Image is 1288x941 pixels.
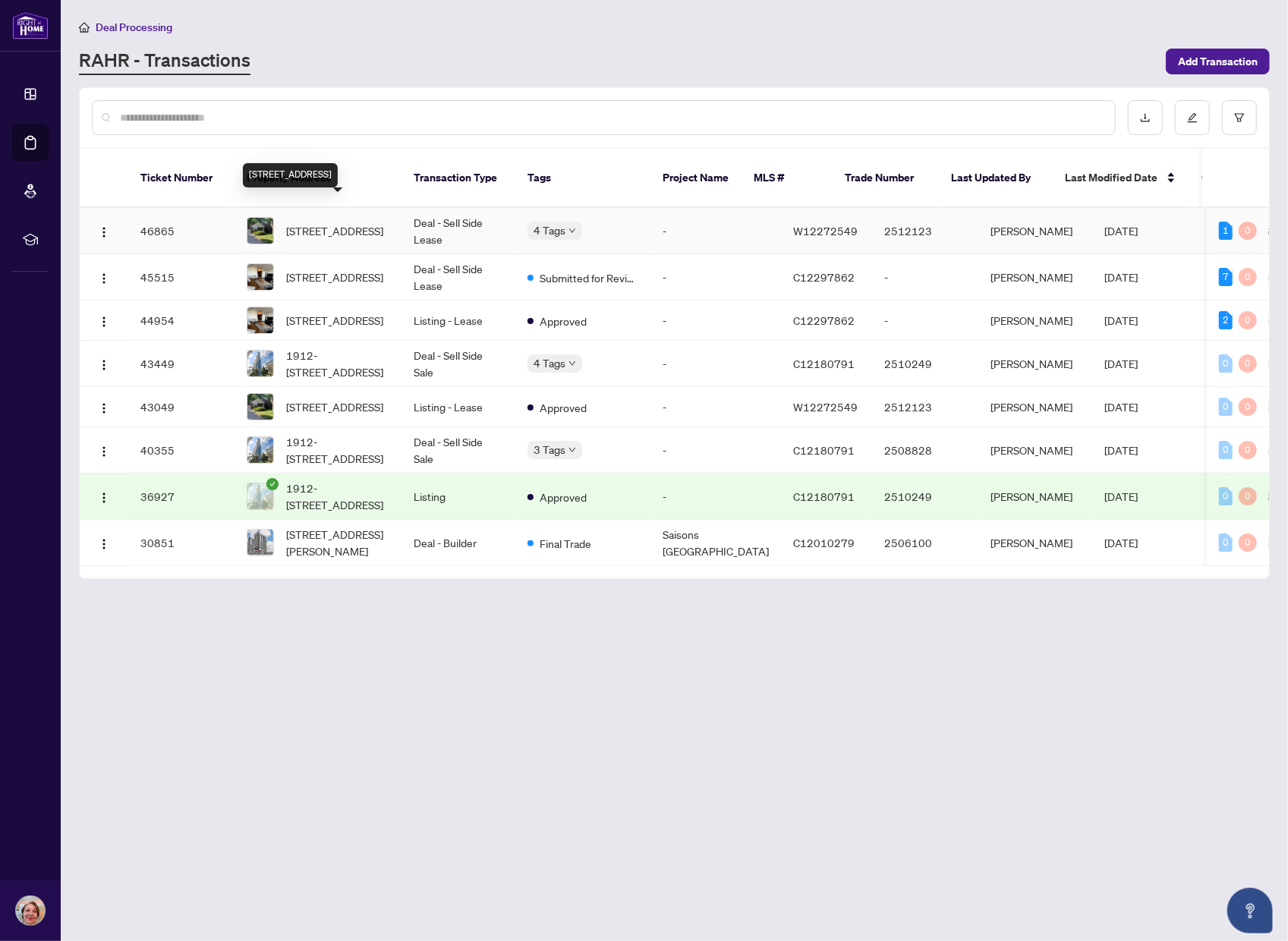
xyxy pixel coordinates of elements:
td: 2506100 [872,520,978,566]
td: - [650,427,781,474]
span: [DATE] [1104,536,1138,549]
span: Approved [540,489,587,505]
td: - [872,301,978,341]
td: - [650,474,781,520]
span: edit [1187,112,1198,123]
div: 0 [1219,441,1233,459]
img: thumbnail-img [247,437,273,463]
div: 1 [1219,222,1233,240]
td: 2510249 [872,474,978,520]
span: [DATE] [1104,400,1138,414]
span: down [568,227,576,234]
span: C12010279 [793,536,855,549]
img: Logo [98,445,110,458]
img: Logo [98,272,110,285]
span: 1912-[STREET_ADDRESS] [286,480,389,513]
div: 0 [1239,398,1257,416]
th: Property Address [235,149,402,208]
button: Logo [92,308,116,332]
span: down [568,446,576,454]
td: Deal - Sell Side Sale [402,341,515,387]
span: [STREET_ADDRESS] [286,398,383,415]
button: edit [1175,100,1210,135]
img: Logo [98,402,110,414]
td: Deal - Sell Side Sale [402,427,515,474]
img: thumbnail-img [247,530,273,555]
td: 45515 [128,254,235,301]
button: download [1128,100,1163,135]
div: 0 [1219,533,1233,552]
img: Logo [98,359,110,371]
span: [STREET_ADDRESS] [286,269,383,285]
div: 0 [1219,487,1233,505]
span: Approved [540,313,587,329]
td: - [650,208,781,254]
td: 2510249 [872,341,978,387]
img: logo [12,11,49,39]
td: [PERSON_NAME] [978,341,1092,387]
img: Logo [98,226,110,238]
span: [STREET_ADDRESS] [286,222,383,239]
td: [PERSON_NAME] [978,474,1092,520]
td: - [650,387,781,427]
span: home [79,22,90,33]
div: 0 [1239,268,1257,286]
span: Submitted for Review [540,269,638,286]
img: thumbnail-img [247,307,273,333]
td: - [650,341,781,387]
span: C12180791 [793,489,855,503]
td: Saisons [GEOGRAPHIC_DATA] [650,520,781,566]
td: 46865 [128,208,235,254]
div: 2 [1219,311,1233,329]
span: 1912-[STREET_ADDRESS] [286,347,389,380]
td: 43449 [128,341,235,387]
th: Created By [1189,149,1280,208]
span: [DATE] [1104,313,1138,327]
span: filter [1234,112,1245,123]
button: filter [1222,100,1257,135]
span: 4 Tags [534,354,565,372]
span: Add Transaction [1178,49,1258,74]
div: 0 [1239,222,1257,240]
span: C12180791 [793,357,855,370]
div: [STREET_ADDRESS] [243,163,338,187]
img: thumbnail-img [247,394,273,420]
button: Add Transaction [1166,49,1270,74]
td: 2512123 [872,208,978,254]
th: Trade Number [833,149,939,208]
td: Listing [402,474,515,520]
td: [PERSON_NAME] [978,427,1092,474]
div: 0 [1239,311,1257,329]
td: - [872,254,978,301]
span: download [1140,112,1151,123]
button: Logo [92,219,116,243]
td: [PERSON_NAME] [978,520,1092,566]
img: thumbnail-img [247,351,273,376]
button: Logo [92,438,116,462]
td: Deal - Sell Side Lease [402,208,515,254]
td: - [650,254,781,301]
td: Listing - Lease [402,387,515,427]
button: Logo [92,484,116,508]
span: C12180791 [793,443,855,457]
a: RAHR - Transactions [79,48,250,75]
td: 44954 [128,301,235,341]
div: 0 [1219,354,1233,373]
td: [PERSON_NAME] [978,254,1092,301]
th: Transaction Type [402,149,515,208]
td: - [650,301,781,341]
th: MLS # [742,149,833,208]
span: down [568,360,576,367]
button: Logo [92,395,116,419]
span: check-circle [266,478,279,490]
th: Tags [515,149,650,208]
button: Logo [92,351,116,376]
span: Final Trade [540,535,591,552]
span: [DATE] [1104,224,1138,238]
div: 0 [1239,533,1257,552]
td: [PERSON_NAME] [978,301,1092,341]
span: 4 Tags [534,222,565,239]
img: Logo [98,316,110,328]
td: 40355 [128,427,235,474]
td: 36927 [128,474,235,520]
